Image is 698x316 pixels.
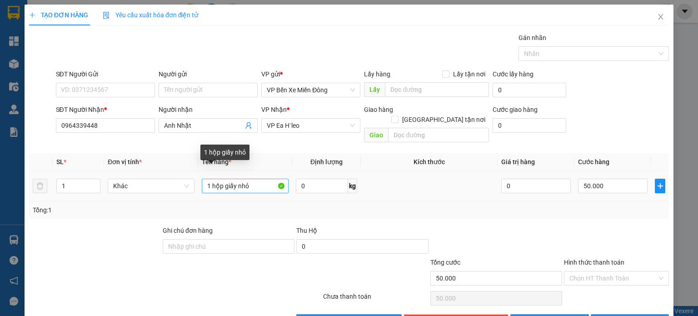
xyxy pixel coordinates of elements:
[163,227,213,234] label: Ghi chú đơn hàng
[388,128,489,142] input: Dọc đường
[578,158,609,166] span: Cước hàng
[657,13,664,20] span: close
[449,69,489,79] span: Lấy tận nơi
[267,119,355,132] span: VP Ea H`leo
[296,227,317,234] span: Thu Hộ
[33,179,47,193] button: delete
[56,158,64,166] span: SL
[202,179,289,193] input: VD: Bàn, Ghế
[519,34,546,41] label: Gán nhãn
[414,158,445,166] span: Kích thước
[364,106,393,113] span: Giao hàng
[364,82,385,97] span: Lấy
[655,182,665,190] span: plus
[564,259,624,266] label: Hình thức thanh toán
[493,106,538,113] label: Cước giao hàng
[261,106,287,113] span: VP Nhận
[310,158,343,166] span: Định lượng
[56,69,155,79] div: SĐT Người Gửi
[364,128,388,142] span: Giao
[200,145,249,160] div: 1 hộp giấy nhỏ
[501,158,535,166] span: Giá trị hàng
[29,11,88,19] span: TẠO ĐƠN HÀNG
[655,179,665,193] button: plus
[493,70,533,78] label: Cước lấy hàng
[501,179,571,193] input: 0
[245,122,252,129] span: user-add
[267,83,355,97] span: VP Bến Xe Miền Đông
[322,291,429,307] div: Chưa thanh toán
[399,115,489,125] span: [GEOGRAPHIC_DATA] tận nơi
[364,70,390,78] span: Lấy hàng
[159,105,258,115] div: Người nhận
[261,69,360,79] div: VP gửi
[29,12,35,18] span: plus
[108,158,142,166] span: Đơn vị tính
[33,205,270,215] div: Tổng: 1
[493,83,566,97] input: Cước lấy hàng
[103,12,110,19] img: icon
[385,82,489,97] input: Dọc đường
[493,118,566,133] input: Cước giao hàng
[163,239,294,254] input: Ghi chú đơn hàng
[159,69,258,79] div: Người gửi
[430,259,460,266] span: Tổng cước
[103,11,199,19] span: Yêu cầu xuất hóa đơn điện tử
[113,179,189,193] span: Khác
[648,5,673,30] button: Close
[56,105,155,115] div: SĐT Người Nhận
[348,179,357,193] span: kg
